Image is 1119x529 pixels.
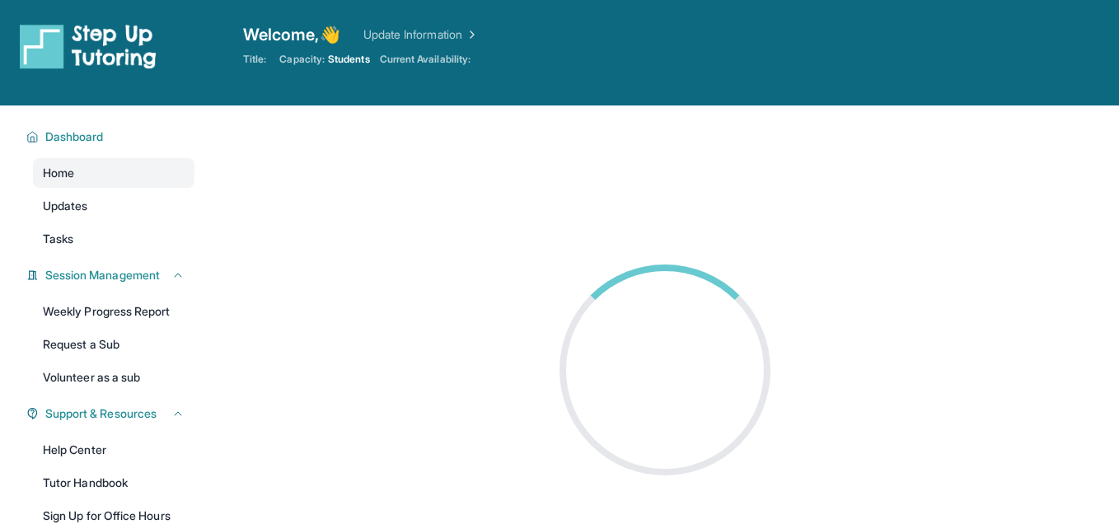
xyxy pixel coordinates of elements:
[45,129,104,145] span: Dashboard
[43,198,88,214] span: Updates
[33,224,194,254] a: Tasks
[380,53,471,66] span: Current Availability:
[33,297,194,326] a: Weekly Progress Report
[43,231,73,247] span: Tasks
[243,53,266,66] span: Title:
[363,26,479,43] a: Update Information
[243,23,340,46] span: Welcome, 👋
[39,405,185,422] button: Support & Resources
[39,267,185,283] button: Session Management
[39,129,185,145] button: Dashboard
[279,53,325,66] span: Capacity:
[33,468,194,498] a: Tutor Handbook
[33,330,194,359] a: Request a Sub
[45,267,160,283] span: Session Management
[33,158,194,188] a: Home
[33,435,194,465] a: Help Center
[33,363,194,392] a: Volunteer as a sub
[328,53,370,66] span: Students
[462,26,479,43] img: Chevron Right
[20,23,157,69] img: logo
[43,165,74,181] span: Home
[33,191,194,221] a: Updates
[45,405,157,422] span: Support & Resources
